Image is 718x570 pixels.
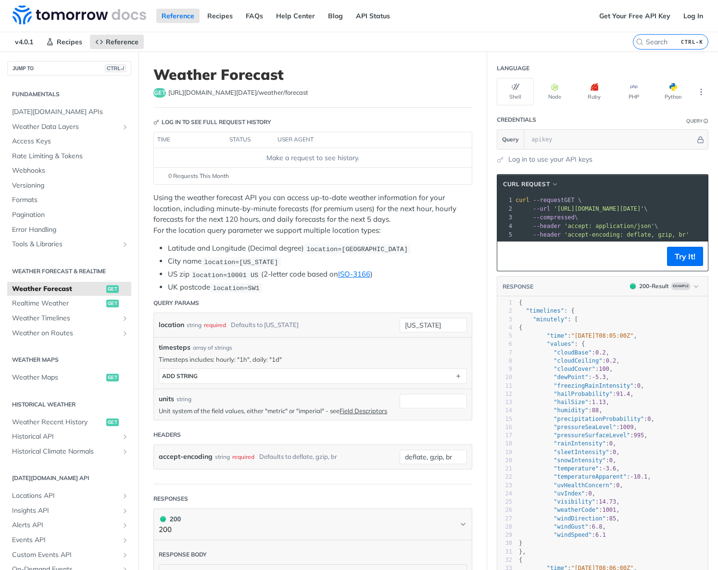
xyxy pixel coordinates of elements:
li: Latitude and Longitude (Decimal degree) [168,243,472,254]
span: "dewPoint" [554,374,588,380]
a: Versioning [7,178,131,193]
div: 16 [497,423,512,431]
span: \ [516,205,648,212]
button: Copy to clipboard [502,249,516,264]
a: Reference [156,9,200,23]
button: Show subpages for Weather Data Layers [121,123,129,131]
span: : , [519,449,620,456]
a: Formats [7,193,131,207]
button: PHP [615,78,652,105]
span: : , [519,440,616,447]
span: 200 [630,283,636,289]
span: : { [519,307,575,314]
span: : , [519,357,620,364]
button: Show subpages for Weather on Routes [121,329,129,337]
a: [DATE][DOMAIN_NAME] APIs [7,105,131,119]
div: required [204,318,226,332]
span: "freezingRainIntensity" [554,382,633,389]
a: FAQs [240,9,268,23]
span: : , [519,432,647,439]
div: 5 [497,332,512,340]
span: - [602,465,605,472]
a: Weather TimelinesShow subpages for Weather Timelines [7,311,131,326]
span: Reference [106,38,139,46]
span: : , [519,490,595,497]
button: Ruby [576,78,613,105]
li: US zip (2-letter code based on ) [168,269,472,280]
span: Access Keys [12,137,129,146]
a: Recipes [202,9,238,23]
span: 85 [609,515,616,522]
a: Insights APIShow subpages for Insights API [7,504,131,518]
th: status [226,132,274,148]
span: "snowIntensity" [554,457,605,464]
div: 25 [497,498,512,506]
span: : , [519,515,620,522]
a: Alerts APIShow subpages for Alerts API [7,518,131,532]
div: Response body [159,550,207,559]
div: 13 [497,398,512,406]
a: Historical APIShow subpages for Historical API [7,430,131,444]
a: Pagination [7,208,131,222]
a: Locations APIShow subpages for Locations API [7,489,131,503]
div: string [215,450,230,464]
span: location=[US_STATE] [204,258,278,266]
div: 14 [497,406,512,415]
label: accept-encoding [159,450,213,464]
span: { [519,299,522,306]
span: get [106,374,119,381]
div: 29 [497,531,512,539]
span: : , [519,424,637,431]
label: location [159,318,184,332]
button: More Languages [694,85,708,99]
li: UK postcode [168,282,472,293]
div: 4 [497,324,512,332]
span: location=[GEOGRAPHIC_DATA] [306,245,408,253]
p: Using the weather forecast API you can access up-to-date weather information for your location, i... [153,192,472,236]
div: 22 [497,473,512,481]
span: Error Handling [12,225,129,235]
span: : , [519,416,655,422]
span: "temperatureApparent" [554,473,627,480]
span: : , [519,407,603,414]
div: Headers [153,431,181,439]
span: 0 Requests This Month [168,172,229,180]
div: 2 [497,204,514,213]
a: Help Center [271,9,320,23]
a: Realtime Weatherget [7,296,131,311]
span: "temperature" [554,465,599,472]
a: Weather Data LayersShow subpages for Weather Data Layers [7,120,131,134]
span: : , [519,482,623,489]
button: Python [655,78,692,105]
span: Insights API [12,506,119,516]
span: "hailProbability" [554,391,613,397]
span: timesteps [159,342,190,353]
span: 200 [160,516,166,522]
span: "values" [547,341,575,347]
svg: Key [153,119,159,125]
span: "weatherCode" [554,507,599,513]
span: "timelines" [526,307,564,314]
button: Show subpages for Alerts API [121,521,129,529]
a: Blog [323,9,348,23]
svg: Chevron [459,520,467,528]
a: Weather on RoutesShow subpages for Weather on Routes [7,326,131,341]
span: Versioning [12,181,129,190]
button: Try It! [667,247,703,266]
span: - [630,473,633,480]
span: : , [519,349,609,356]
button: 200 200200 [159,514,467,535]
span: : { [519,341,585,347]
div: required [232,450,254,464]
a: Rate Limiting & Tokens [7,149,131,164]
span: get [106,300,119,307]
button: Show subpages for Insights API [121,507,129,515]
div: 1 [497,196,514,204]
span: : , [519,391,634,397]
div: 26 [497,506,512,514]
input: apikey [527,130,695,149]
span: : [519,532,606,538]
span: Tools & Libraries [12,240,119,249]
span: Webhooks [12,166,129,176]
span: "cloudCover" [554,366,595,372]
